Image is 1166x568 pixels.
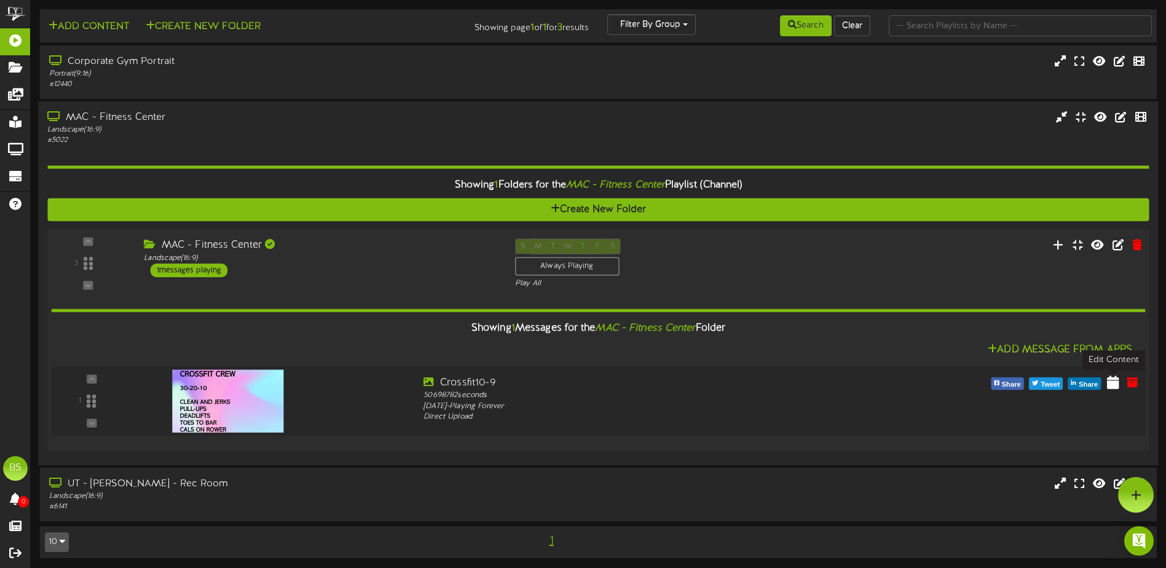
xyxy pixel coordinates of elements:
[543,22,546,33] strong: 1
[1068,377,1101,390] button: Share
[984,342,1136,357] button: Add Message From Apps
[566,179,665,191] i: MAC - Fitness Center
[49,491,496,502] div: Landscape ( 16:9 )
[47,125,495,135] div: Landscape ( 16:9 )
[42,315,1154,342] div: Showing Messages for the Folder
[47,199,1149,221] button: Create New Folder
[3,456,28,481] div: BS
[423,412,865,423] div: Direct Upload
[511,323,515,334] span: 1
[991,377,1024,390] button: Share
[1124,526,1154,556] div: Open Intercom Messenger
[144,239,496,253] div: MAC - Fitness Center
[47,135,495,146] div: # 5022
[1076,378,1100,392] span: Share
[411,14,598,35] div: Showing page of for results
[889,15,1152,36] input: -- Search Playlists by Name --
[45,532,69,552] button: 10
[834,15,870,36] button: Clear
[45,19,133,34] button: Add Content
[530,22,534,33] strong: 1
[546,534,557,548] span: 1
[423,376,865,390] div: Crossfit10-9
[595,323,695,334] i: MAC - Fitness Center
[49,79,496,90] div: # 12440
[49,502,496,512] div: # 6141
[172,369,284,432] img: 79b05843-c230-446f-822a-05507313bfbb.jpg
[780,15,832,36] button: Search
[151,264,228,277] div: 1 messages playing
[142,19,264,34] button: Create New Folder
[49,69,496,79] div: Portrait ( 9:16 )
[515,278,774,289] div: Play All
[494,179,498,191] span: 1
[144,253,496,263] div: Landscape ( 16:9 )
[515,257,619,275] div: Always Playing
[1038,378,1062,392] span: Tweet
[49,477,496,491] div: UT - [PERSON_NAME] - Rec Room
[49,55,496,69] div: Corporate Gym Portrait
[607,14,696,35] button: Filter By Group
[557,22,562,33] strong: 3
[423,401,865,412] div: [DATE] - Playing Forever
[18,496,29,508] span: 0
[423,390,865,401] div: 50698782 seconds
[47,111,495,125] div: MAC - Fitness Center
[38,172,1158,199] div: Showing Folders for the Playlist (Channel)
[1029,377,1063,390] button: Tweet
[999,378,1023,392] span: Share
